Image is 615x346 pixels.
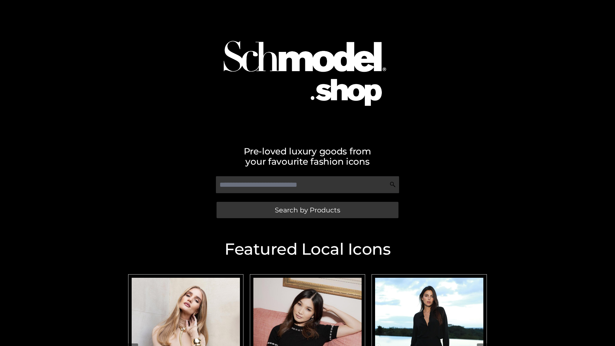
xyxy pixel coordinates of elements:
a: Search by Products [217,202,398,218]
span: Search by Products [275,207,340,213]
h2: Featured Local Icons​ [125,241,490,257]
h2: Pre-loved luxury goods from your favourite fashion icons [125,146,490,167]
img: Search Icon [389,181,396,188]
